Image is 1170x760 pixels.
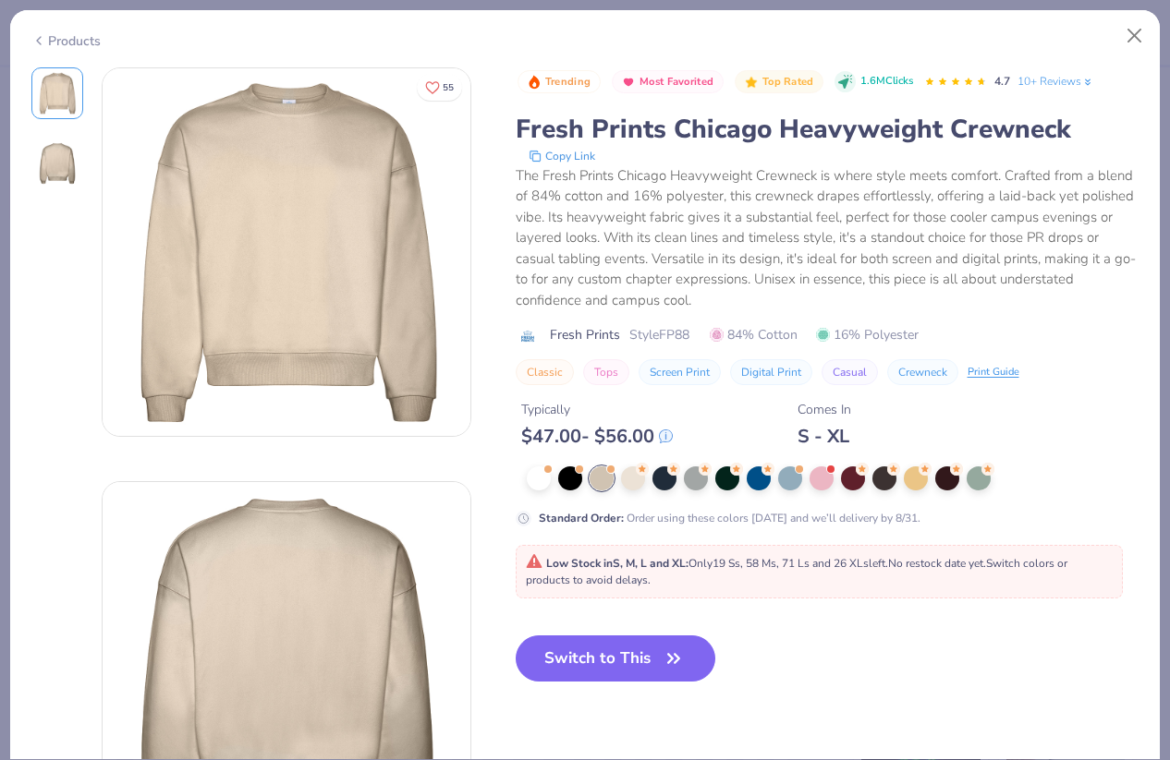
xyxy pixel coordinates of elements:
span: Fresh Prints [550,325,620,344]
div: Typically [521,400,673,419]
span: No restock date yet. [888,556,986,571]
button: Badge Button [518,70,601,94]
div: Products [31,31,101,51]
button: Badge Button [735,70,823,94]
strong: Standard Order : [539,511,624,525]
span: Style FP88 [629,325,689,344]
div: Print Guide [968,365,1019,380]
span: Trending [545,77,591,87]
button: copy to clipboard [523,147,601,165]
div: Comes In [798,400,851,419]
div: $ 47.00 - $ 56.00 [521,425,673,448]
button: Casual [822,359,878,385]
button: Crewneck [887,359,958,385]
span: 16% Polyester [816,325,919,344]
img: Top Rated sort [744,75,759,90]
span: 4.7 [994,74,1010,89]
div: 4.7 Stars [924,67,987,97]
div: Fresh Prints Chicago Heavyweight Crewneck [516,112,1140,147]
button: Close [1117,18,1152,54]
img: brand logo [516,329,541,344]
div: The Fresh Prints Chicago Heavyweight Crewneck is where style meets comfort. Crafted from a blend ... [516,165,1140,311]
img: Trending sort [527,75,542,90]
button: Like [417,74,462,101]
span: 84% Cotton [710,325,798,344]
span: Top Rated [762,77,814,87]
button: Digital Print [730,359,812,385]
strong: Low Stock in S, M, L and XL : [546,556,689,571]
button: Switch to This [516,635,716,682]
button: Tops [583,359,629,385]
span: Only 19 Ss, 58 Ms, 71 Ls and 26 XLs left. Switch colors or products to avoid delays. [526,556,1067,587]
span: 1.6M Clicks [860,74,913,90]
a: 10+ Reviews [1018,73,1094,90]
span: 55 [443,83,454,92]
button: Screen Print [639,359,721,385]
img: Front [103,68,470,436]
div: Order using these colors [DATE] and we’ll delivery by 8/31. [539,510,920,526]
img: Most Favorited sort [621,75,636,90]
button: Classic [516,359,574,385]
span: Most Favorited [640,77,713,87]
img: Front [35,71,79,115]
img: Back [35,141,79,186]
button: Badge Button [612,70,724,94]
div: S - XL [798,425,851,448]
